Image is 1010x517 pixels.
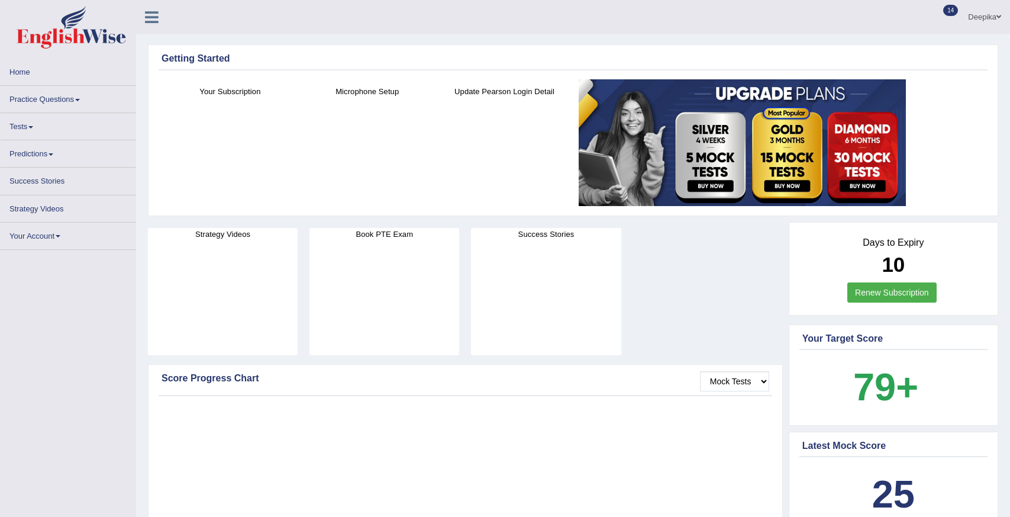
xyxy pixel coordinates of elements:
[872,473,915,516] b: 25
[162,371,769,386] div: Score Progress Chart
[802,237,985,248] h4: Days to Expiry
[579,79,906,206] img: small5.jpg
[943,5,958,16] span: 14
[802,439,985,453] div: Latest Mock Score
[882,253,905,276] b: 10
[1,223,135,246] a: Your Account
[847,282,937,303] a: Renew Subscription
[309,228,459,240] h4: Book PTE Exam
[1,195,135,219] a: Strategy Videos
[1,140,135,163] a: Predictions
[148,228,298,240] h4: Strategy Videos
[802,332,985,346] div: Your Target Score
[442,85,567,98] h4: Update Pearson Login Detail
[1,59,135,82] a: Home
[1,168,135,191] a: Success Stories
[1,113,135,136] a: Tests
[167,85,293,98] h4: Your Subscription
[305,85,430,98] h4: Microphone Setup
[853,365,918,409] b: 79+
[471,228,621,240] h4: Success Stories
[1,86,135,109] a: Practice Questions
[162,52,985,66] div: Getting Started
